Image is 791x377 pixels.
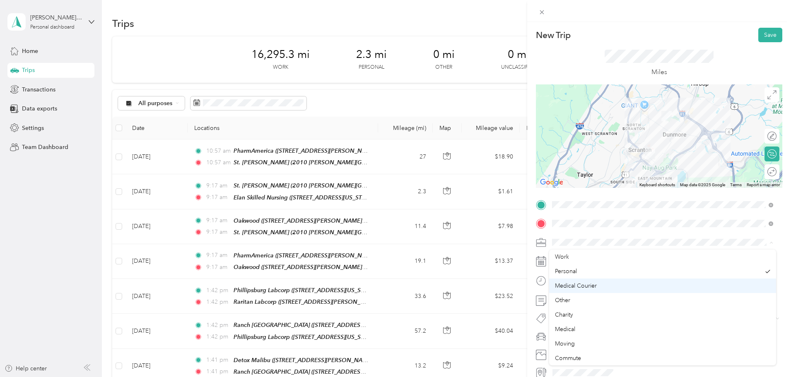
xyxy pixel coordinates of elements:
[538,177,565,188] a: Open this area in Google Maps (opens a new window)
[651,67,667,77] p: Miles
[639,182,675,188] button: Keyboard shortcuts
[758,28,782,42] button: Save
[536,29,571,41] p: New Trip
[555,326,575,333] span: Medical
[555,355,581,362] span: Commute
[555,311,573,318] span: Charity
[555,282,597,289] span: Medical Courier
[730,182,742,187] a: Terms (opens in new tab)
[555,253,569,260] span: Work
[555,340,575,347] span: Moving
[680,182,725,187] span: Map data ©2025 Google
[538,177,565,188] img: Google
[747,182,780,187] a: Report a map error
[555,297,570,304] span: Other
[745,331,791,377] iframe: Everlance-gr Chat Button Frame
[555,268,577,275] span: Personal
